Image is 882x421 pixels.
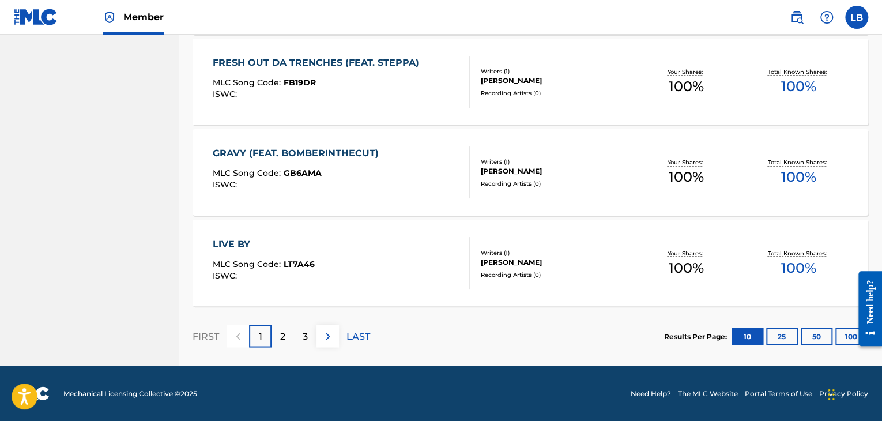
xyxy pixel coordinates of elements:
[768,67,830,76] p: Total Known Shares:
[481,270,630,279] div: Recording Artists ( 0 )
[678,388,738,399] a: The MLC Website
[213,146,385,160] div: GRAVY (FEAT. BOMBERINTHECUT)
[781,167,816,187] span: 100 %
[781,76,816,97] span: 100 %
[481,157,630,166] div: Writers ( 1 )
[790,10,804,24] img: search
[481,179,630,188] div: Recording Artists ( 0 )
[785,6,808,29] a: Public Search
[745,388,812,399] a: Portal Terms of Use
[766,328,798,345] button: 25
[801,328,832,345] button: 50
[481,89,630,97] div: Recording Artists ( 0 )
[213,168,284,178] span: MLC Song Code :
[819,388,868,399] a: Privacy Policy
[667,249,705,257] p: Your Shares:
[481,166,630,176] div: [PERSON_NAME]
[213,89,240,99] span: ISWC :
[213,77,284,88] span: MLC Song Code :
[828,377,835,412] div: Drag
[103,10,116,24] img: Top Rightsholder
[631,388,671,399] a: Need Help?
[213,270,240,280] span: ISWC :
[280,329,285,343] p: 2
[213,258,284,269] span: MLC Song Code :
[213,237,315,251] div: LIVE BY
[824,366,882,421] iframe: Chat Widget
[667,158,705,167] p: Your Shares:
[664,331,730,341] p: Results Per Page:
[321,329,335,343] img: right
[14,386,50,400] img: logo
[781,257,816,278] span: 100 %
[768,158,830,167] p: Total Known Shares:
[303,329,308,343] p: 3
[481,67,630,76] div: Writers ( 1 )
[193,220,868,306] a: LIVE BYMLC Song Code:LT7A46ISWC:Writers (1)[PERSON_NAME]Recording Artists (0)Your Shares:100%Tota...
[193,129,868,216] a: GRAVY (FEAT. BOMBERINTHECUT)MLC Song Code:GB6AMAISWC:Writers (1)[PERSON_NAME]Recording Artists (0...
[193,329,219,343] p: FIRST
[213,179,240,190] span: ISWC :
[732,328,763,345] button: 10
[481,76,630,86] div: [PERSON_NAME]
[481,257,630,267] div: [PERSON_NAME]
[481,248,630,257] div: Writers ( 1 )
[213,56,425,70] div: FRESH OUT DA TRENCHES (FEAT. STEPPA)
[820,10,834,24] img: help
[193,39,868,125] a: FRESH OUT DA TRENCHES (FEAT. STEPPA)MLC Song Code:FB19DRISWC:Writers (1)[PERSON_NAME]Recording Ar...
[669,76,704,97] span: 100 %
[667,67,705,76] p: Your Shares:
[284,258,315,269] span: LT7A46
[845,6,868,29] div: User Menu
[835,328,867,345] button: 100
[815,6,838,29] div: Help
[259,329,262,343] p: 1
[14,9,58,25] img: MLC Logo
[284,168,322,178] span: GB6AMA
[123,10,164,24] span: Member
[850,262,882,355] iframe: Resource Center
[284,77,316,88] span: FB19DR
[346,329,370,343] p: LAST
[669,167,704,187] span: 100 %
[669,257,704,278] span: 100 %
[768,249,830,257] p: Total Known Shares:
[63,388,197,399] span: Mechanical Licensing Collective © 2025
